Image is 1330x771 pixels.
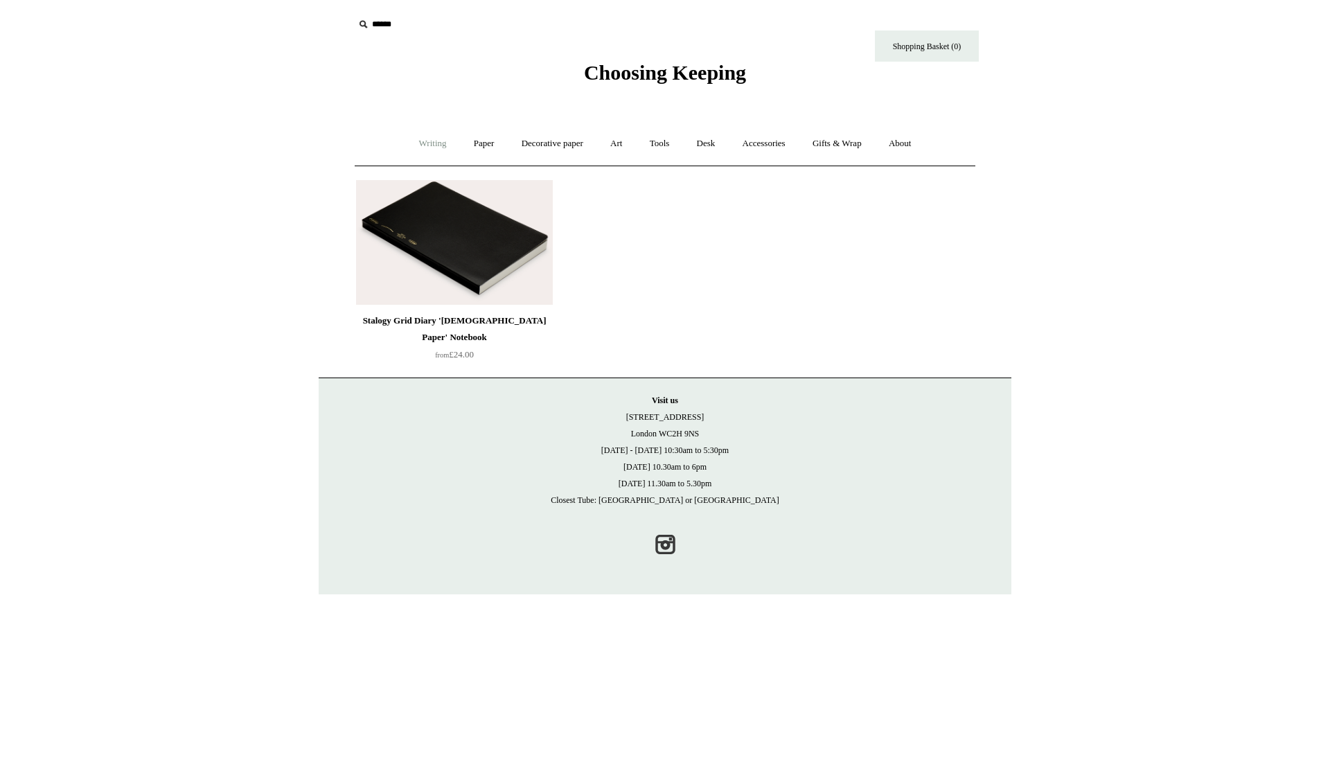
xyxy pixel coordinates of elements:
[360,312,549,346] div: Stalogy Grid Diary '[DEMOGRAPHIC_DATA] Paper' Notebook
[650,529,680,560] a: Instagram
[509,125,596,162] a: Decorative paper
[356,180,553,305] img: Stalogy Grid Diary 'Bible Paper' Notebook
[584,61,746,84] span: Choosing Keeping
[876,125,924,162] a: About
[684,125,728,162] a: Desk
[598,125,635,162] a: Art
[356,180,553,305] a: Stalogy Grid Diary 'Bible Paper' Notebook Stalogy Grid Diary 'Bible Paper' Notebook
[637,125,682,162] a: Tools
[407,125,459,162] a: Writing
[800,125,874,162] a: Gifts & Wrap
[652,396,678,405] strong: Visit us
[730,125,798,162] a: Accessories
[875,30,979,62] a: Shopping Basket (0)
[461,125,507,162] a: Paper
[435,349,474,360] span: £24.00
[435,351,449,359] span: from
[332,392,997,508] p: [STREET_ADDRESS] London WC2H 9NS [DATE] - [DATE] 10:30am to 5:30pm [DATE] 10.30am to 6pm [DATE] 1...
[356,312,553,369] a: Stalogy Grid Diary '[DEMOGRAPHIC_DATA] Paper' Notebook from£24.00
[584,72,746,82] a: Choosing Keeping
